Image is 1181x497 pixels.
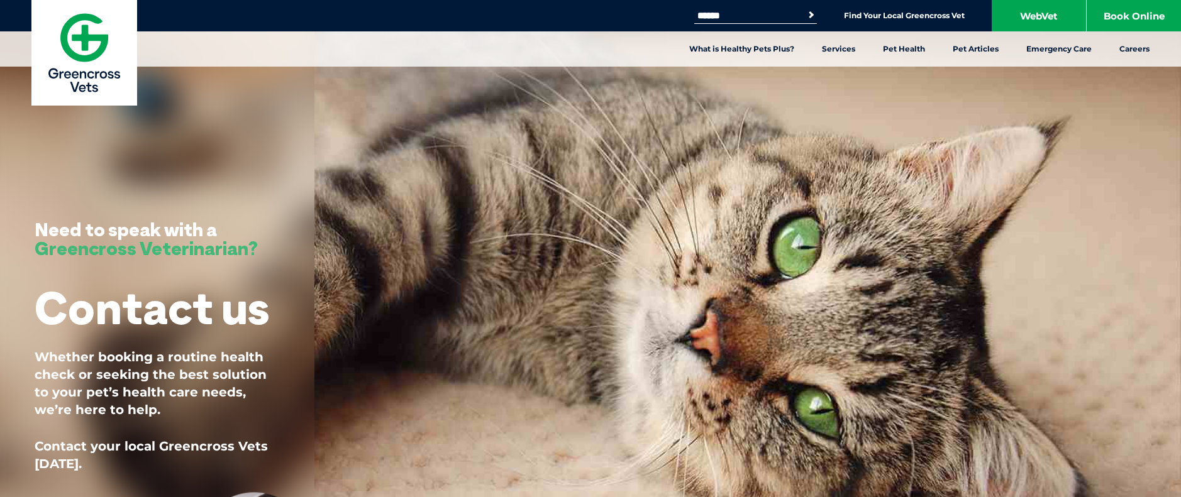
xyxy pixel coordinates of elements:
[35,348,280,418] p: Whether booking a routine health check or seeking the best solution to your pet’s health care nee...
[35,220,258,258] h3: Need to speak with a
[939,31,1012,67] a: Pet Articles
[35,236,258,260] span: Greencross Veterinarian?
[808,31,869,67] a: Services
[844,11,965,21] a: Find Your Local Greencross Vet
[35,437,280,472] p: Contact your local Greencross Vets [DATE].
[1012,31,1106,67] a: Emergency Care
[35,283,269,332] h1: Contact us
[675,31,808,67] a: What is Healthy Pets Plus?
[1106,31,1163,67] a: Careers
[869,31,939,67] a: Pet Health
[805,9,818,21] button: Search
